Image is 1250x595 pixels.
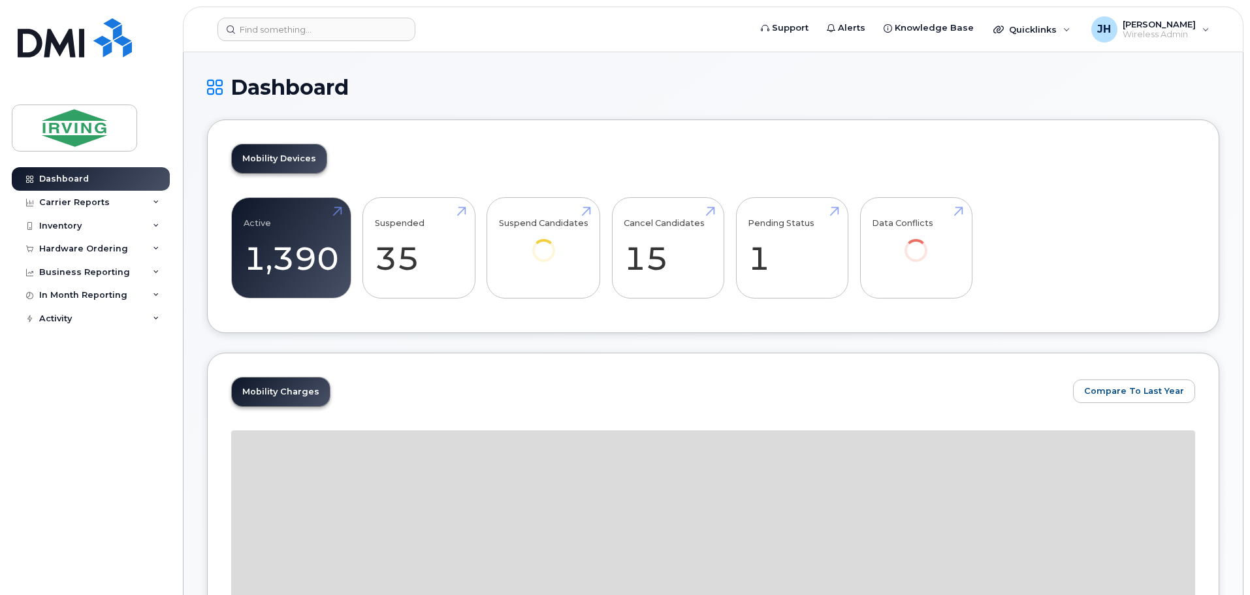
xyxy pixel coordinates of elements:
a: Suspend Candidates [499,205,588,280]
a: Mobility Charges [232,378,330,406]
button: Compare To Last Year [1073,379,1195,403]
a: Active 1,390 [244,205,339,291]
a: Mobility Devices [232,144,327,173]
a: Suspended 35 [375,205,463,291]
span: Compare To Last Year [1084,385,1184,397]
a: Data Conflicts [872,205,960,280]
a: Cancel Candidates 15 [624,205,712,291]
h1: Dashboard [207,76,1219,99]
a: Pending Status 1 [748,205,836,291]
